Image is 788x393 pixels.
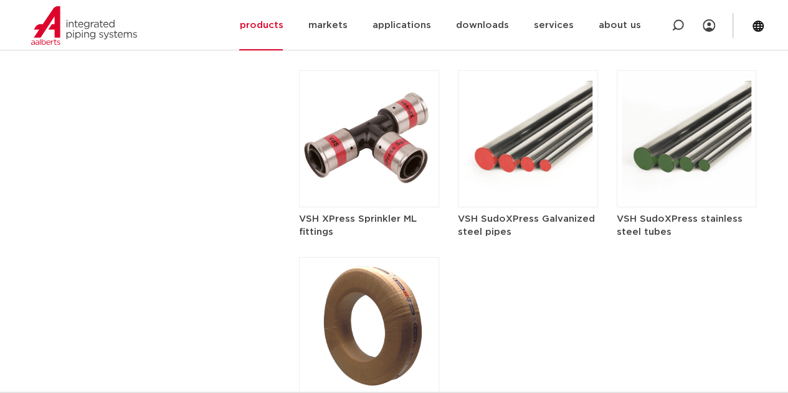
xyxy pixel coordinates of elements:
font: services [533,21,573,30]
font: downloads [455,21,508,30]
a: VSH XPress Sprinkler ML fittings [299,134,439,239]
font: VSH SudoXPress Galvanized steel pipes [458,214,595,237]
font: applications [372,21,430,30]
font: VSH XPress Sprinkler ML fittings [299,214,417,237]
a: VSH SudoXPress stainless steel tubes [617,134,757,239]
font: VSH SudoXPress stainless steel tubes [617,214,743,237]
font: products [239,21,283,30]
a: VSH SudoXPress Galvanized steel pipes [458,134,598,239]
font: about us [598,21,640,30]
font: markets [308,21,347,30]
